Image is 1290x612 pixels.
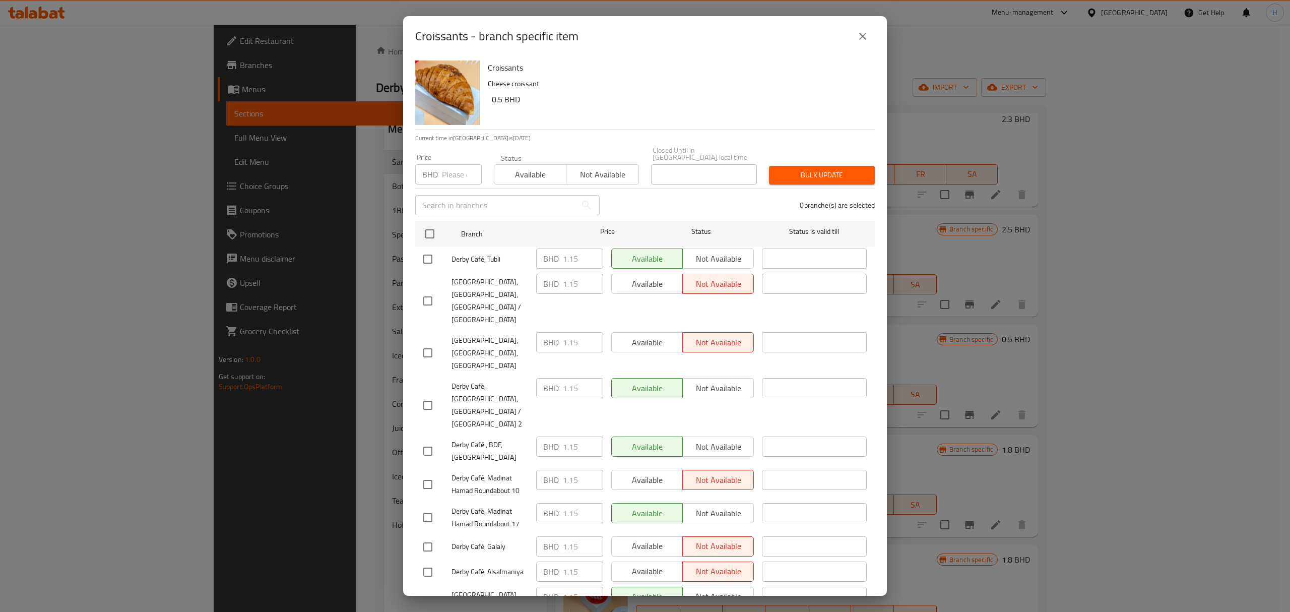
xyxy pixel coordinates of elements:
[422,168,438,180] p: BHD
[543,507,559,519] p: BHD
[563,274,603,294] input: Please enter price
[415,60,480,125] img: Croissants
[563,587,603,607] input: Please enter price
[543,382,559,394] p: BHD
[563,536,603,557] input: Please enter price
[543,591,559,603] p: BHD
[543,474,559,486] p: BHD
[451,380,528,431] span: Derby Café, [GEOGRAPHIC_DATA],[GEOGRAPHIC_DATA] / [GEOGRAPHIC_DATA] 2
[451,439,528,464] span: Derby Café , BDF,[GEOGRAPHIC_DATA]
[451,472,528,497] span: Derby Café, Madinat Hamad Roundabout 10
[563,249,603,269] input: Please enter price
[563,503,603,523] input: Please enter price
[563,470,603,490] input: Please enter price
[570,167,634,182] span: Not available
[563,437,603,457] input: Please enter price
[851,24,875,48] button: close
[488,78,867,90] p: Cheese croissant
[451,334,528,372] span: [GEOGRAPHIC_DATA], [GEOGRAPHIC_DATA], [GEOGRAPHIC_DATA]
[498,167,562,182] span: Available
[451,540,528,553] span: Derby Café, Galaly
[543,540,559,553] p: BHD
[574,225,641,238] span: Price
[494,164,566,185] button: Available
[543,253,559,265] p: BHD
[762,225,867,238] span: Status is valid till
[442,164,482,185] input: Please enter price
[800,200,875,210] p: 0 branche(s) are selected
[543,278,559,290] p: BHD
[649,225,754,238] span: Status
[415,134,875,143] p: Current time in [GEOGRAPHIC_DATA] is [DATE]
[543,336,559,348] p: BHD
[488,60,867,75] h6: Croissants
[769,166,875,185] button: Bulk update
[451,505,528,530] span: Derby Café, Madinat Hamad Roundabout 17
[415,195,576,215] input: Search in branches
[777,169,867,181] span: Bulk update
[451,253,528,266] span: Derby Café, Tubli
[563,378,603,398] input: Please enter price
[543,441,559,453] p: BHD
[451,276,528,326] span: [GEOGRAPHIC_DATA], [GEOGRAPHIC_DATA], [GEOGRAPHIC_DATA] / [GEOGRAPHIC_DATA]
[461,228,566,240] span: Branch
[563,562,603,582] input: Please enter price
[543,566,559,578] p: BHD
[563,332,603,352] input: Please enter price
[415,28,578,44] h2: Croissants - branch specific item
[451,566,528,578] span: Derby Café, Alsalmaniya
[566,164,638,185] button: Not available
[492,92,867,106] h6: 0.5 BHD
